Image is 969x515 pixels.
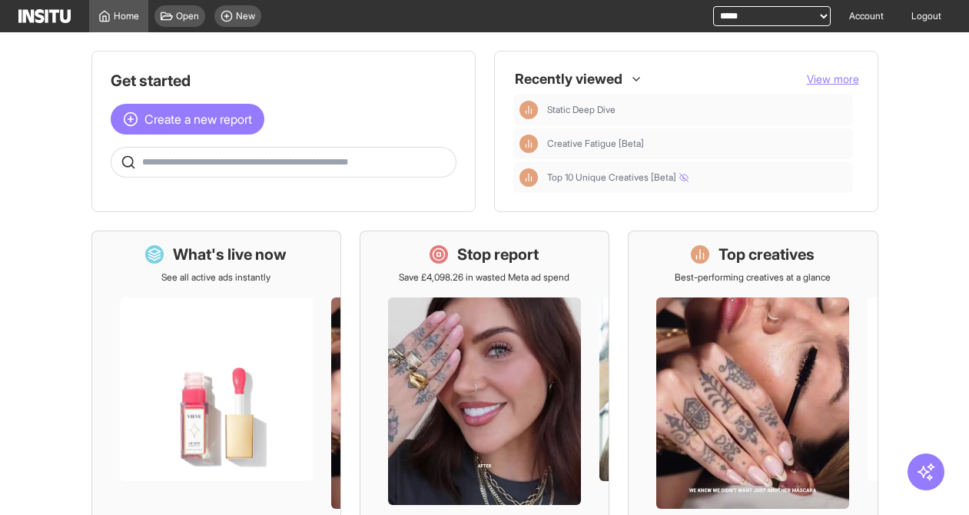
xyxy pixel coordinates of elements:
p: Save £4,098.26 in wasted Meta ad spend [399,271,569,284]
span: View more [807,72,859,85]
h1: Get started [111,70,456,91]
p: Best-performing creatives at a glance [675,271,831,284]
img: Logo [18,9,71,23]
span: Create a new report [144,110,252,128]
span: Open [176,10,199,22]
span: Static Deep Dive [547,104,847,116]
div: Insights [519,135,538,153]
p: See all active ads instantly [161,271,270,284]
span: Home [114,10,139,22]
div: Insights [519,168,538,187]
span: Top 10 Unique Creatives [Beta] [547,171,847,184]
span: New [236,10,255,22]
span: Top 10 Unique Creatives [Beta] [547,171,689,184]
h1: What's live now [173,244,287,265]
h1: Top creatives [718,244,815,265]
span: Creative Fatigue [Beta] [547,138,847,150]
h1: Stop report [457,244,539,265]
button: View more [807,71,859,87]
span: Creative Fatigue [Beta] [547,138,644,150]
span: Static Deep Dive [547,104,616,116]
div: Insights [519,101,538,119]
button: Create a new report [111,104,264,135]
